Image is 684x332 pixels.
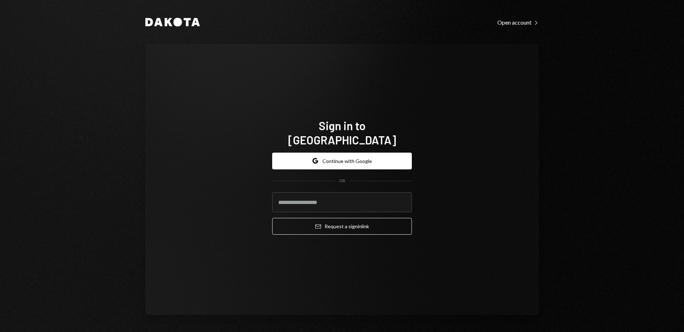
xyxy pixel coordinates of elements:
button: Request a signinlink [272,218,412,235]
div: OR [339,178,345,184]
button: Continue with Google [272,153,412,169]
h1: Sign in to [GEOGRAPHIC_DATA] [272,118,412,147]
a: Open account [497,18,539,26]
div: Open account [497,19,539,26]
